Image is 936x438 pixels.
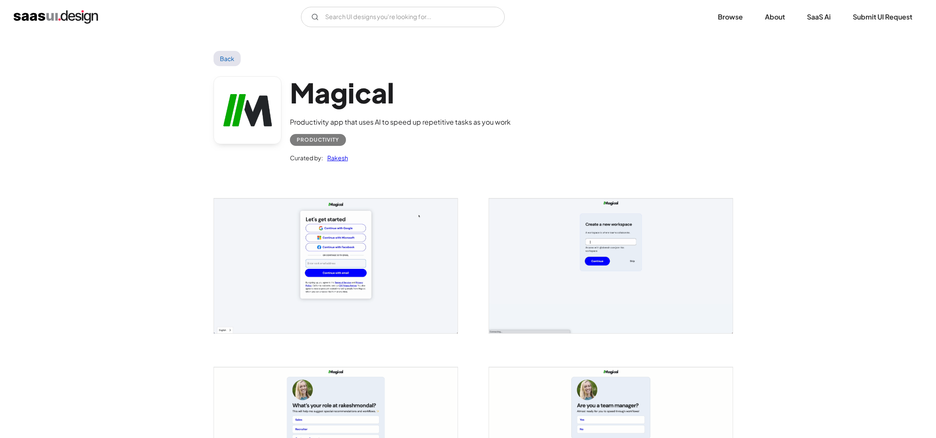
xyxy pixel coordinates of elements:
a: Back [214,51,241,66]
a: home [14,10,98,24]
img: 642a9c0cdcf107f477fc602b_Magical%20-%20Login.png [214,198,458,333]
a: About [755,8,795,26]
a: SaaS Ai [797,8,841,26]
div: Curated by: [290,153,323,163]
form: Email Form [301,7,505,27]
a: Submit UI Request [843,8,922,26]
h1: Magical [290,76,511,109]
a: open lightbox [489,198,733,333]
a: Rakesh [323,153,348,163]
img: 642a9c0c0145bb8a87289a53_Magical%20-%20Create%20New%20Workspace.png [489,198,733,333]
a: open lightbox [214,198,458,333]
div: Productivity [297,135,339,145]
div: Productivity app that uses AI to speed up repetitive tasks as you work [290,117,511,127]
input: Search UI designs you're looking for... [301,7,505,27]
a: Browse [708,8,753,26]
